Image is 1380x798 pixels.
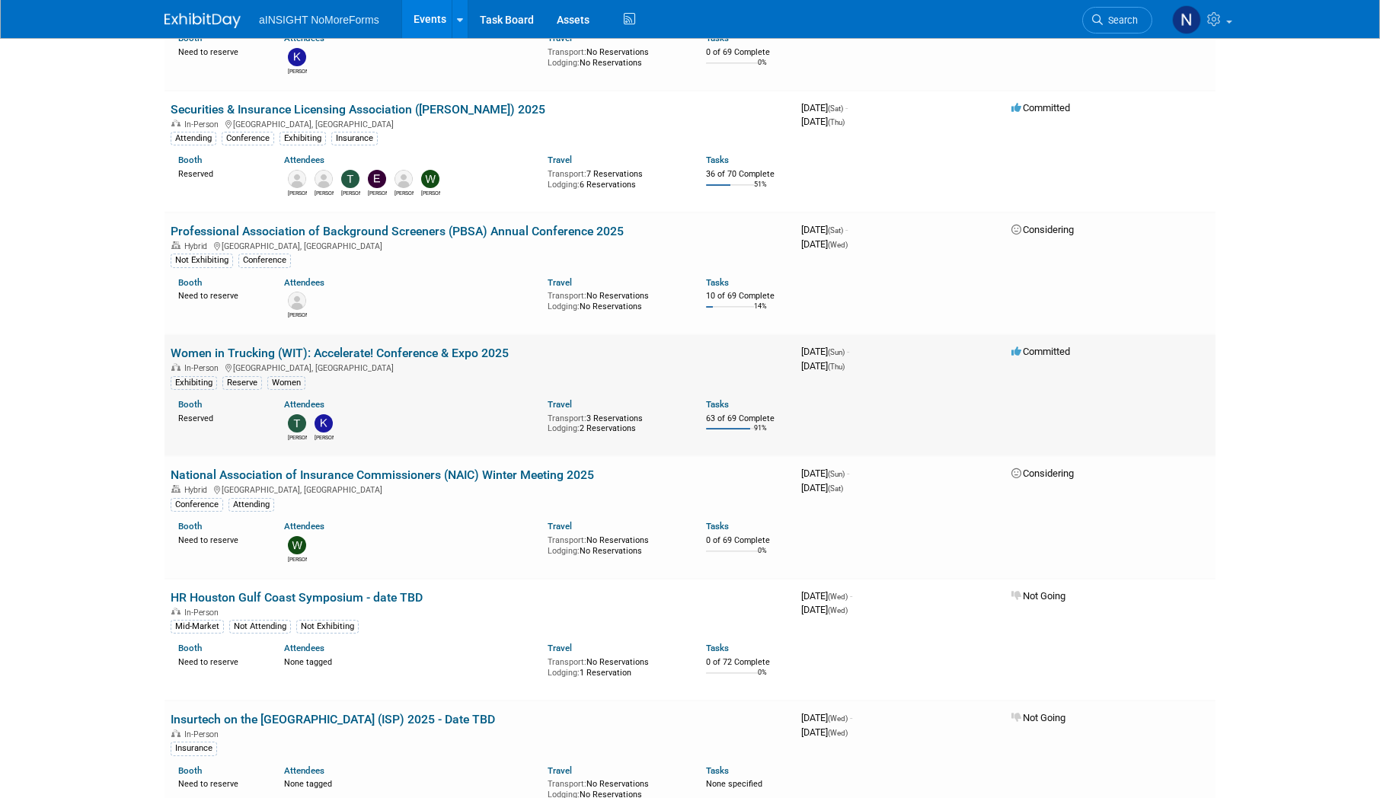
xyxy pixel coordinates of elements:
span: (Sat) [828,104,843,113]
img: Greg Kirsch [288,292,306,310]
div: [GEOGRAPHIC_DATA], [GEOGRAPHIC_DATA] [171,483,789,495]
span: - [850,590,852,602]
span: Considering [1011,468,1074,479]
span: Transport: [548,413,586,423]
a: Attendees [284,521,324,531]
span: Transport: [548,657,586,667]
a: Travel [548,277,572,288]
a: Attendees [284,765,324,776]
div: Need to reserve [178,532,261,546]
span: Transport: [548,779,586,789]
div: Mid-Market [171,620,224,634]
span: Committed [1011,346,1070,357]
span: (Wed) [828,714,848,723]
span: [DATE] [801,468,849,479]
span: - [850,712,852,723]
img: In-Person Event [171,120,180,127]
a: Insurtech on the [GEOGRAPHIC_DATA] (ISP) 2025 - Date TBD [171,712,495,726]
div: Insurance [331,132,378,145]
a: Booth [178,643,202,653]
span: Lodging: [548,302,580,311]
td: 51% [754,180,767,201]
img: Amanda Bellavance [288,170,306,188]
div: [GEOGRAPHIC_DATA], [GEOGRAPHIC_DATA] [171,239,789,251]
a: Tasks [706,643,729,653]
span: Hybrid [184,485,212,495]
div: Teresa Papanicolaou [288,433,307,442]
a: Travel [548,521,572,531]
div: Need to reserve [178,288,261,302]
div: Kate Silvas [288,66,307,75]
div: Attending [171,132,216,145]
a: Booth [178,155,202,165]
span: (Sun) [828,348,845,356]
div: Conference [171,498,223,512]
div: Women [267,376,305,390]
span: Lodging: [548,546,580,556]
td: 0% [758,59,767,79]
div: Greg Kirsch [288,310,307,319]
a: Attendees [284,155,324,165]
span: [DATE] [801,482,843,493]
span: Transport: [548,535,586,545]
div: 36 of 70 Complete [706,169,789,180]
span: Lodging: [548,668,580,678]
span: Lodging: [548,423,580,433]
a: Travel [548,399,572,410]
div: Need to reserve [178,776,261,790]
div: Need to reserve [178,654,261,668]
img: Eric Guimond [368,170,386,188]
span: In-Person [184,363,223,373]
img: Wilma Orozco [421,170,439,188]
a: Booth [178,399,202,410]
div: 63 of 69 Complete [706,413,789,424]
span: [DATE] [801,238,848,250]
span: - [845,224,848,235]
span: [DATE] [801,102,848,113]
a: Tasks [706,521,729,531]
a: Travel [548,643,572,653]
div: Need to reserve [178,44,261,58]
div: Johnny Bitar [395,188,414,197]
span: In-Person [184,608,223,618]
a: Tasks [706,765,729,776]
span: [DATE] [801,604,848,615]
a: Tasks [706,155,729,165]
span: [DATE] [801,726,848,738]
span: (Wed) [828,592,848,601]
span: - [847,468,849,479]
a: Tasks [706,399,729,410]
a: Search [1082,7,1152,34]
div: 0 of 72 Complete [706,657,789,668]
span: (Thu) [828,118,845,126]
div: Conference [238,254,291,267]
span: Lodging: [548,180,580,190]
a: Travel [548,155,572,165]
a: Attendees [284,277,324,288]
img: Teresa Papanicolaou [341,170,359,188]
img: Hybrid Event [171,485,180,493]
img: Kate Silvas [315,414,333,433]
span: (Sun) [828,470,845,478]
div: Exhibiting [171,376,217,390]
a: HR Houston Gulf Coast Symposium - date TBD [171,590,423,605]
span: Hybrid [184,241,212,251]
span: - [845,102,848,113]
div: Not Exhibiting [296,620,359,634]
img: In-Person Event [171,608,180,615]
img: ExhibitDay [165,13,241,28]
a: Professional Association of Background Screeners (PBSA) Annual Conference 2025 [171,224,624,238]
td: 0% [758,669,767,689]
div: None tagged [284,654,537,668]
span: (Wed) [828,241,848,249]
div: No Reservations No Reservations [548,288,683,311]
img: Nichole Brown [1172,5,1201,34]
span: Transport: [548,169,586,179]
a: Tasks [706,277,729,288]
span: In-Person [184,120,223,129]
span: aINSIGHT NoMoreForms [259,14,379,26]
a: Securities & Insurance Licensing Association ([PERSON_NAME]) 2025 [171,102,545,117]
div: Kate Silvas [315,433,334,442]
img: Kate Silvas [288,48,306,66]
a: Travel [548,765,572,776]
